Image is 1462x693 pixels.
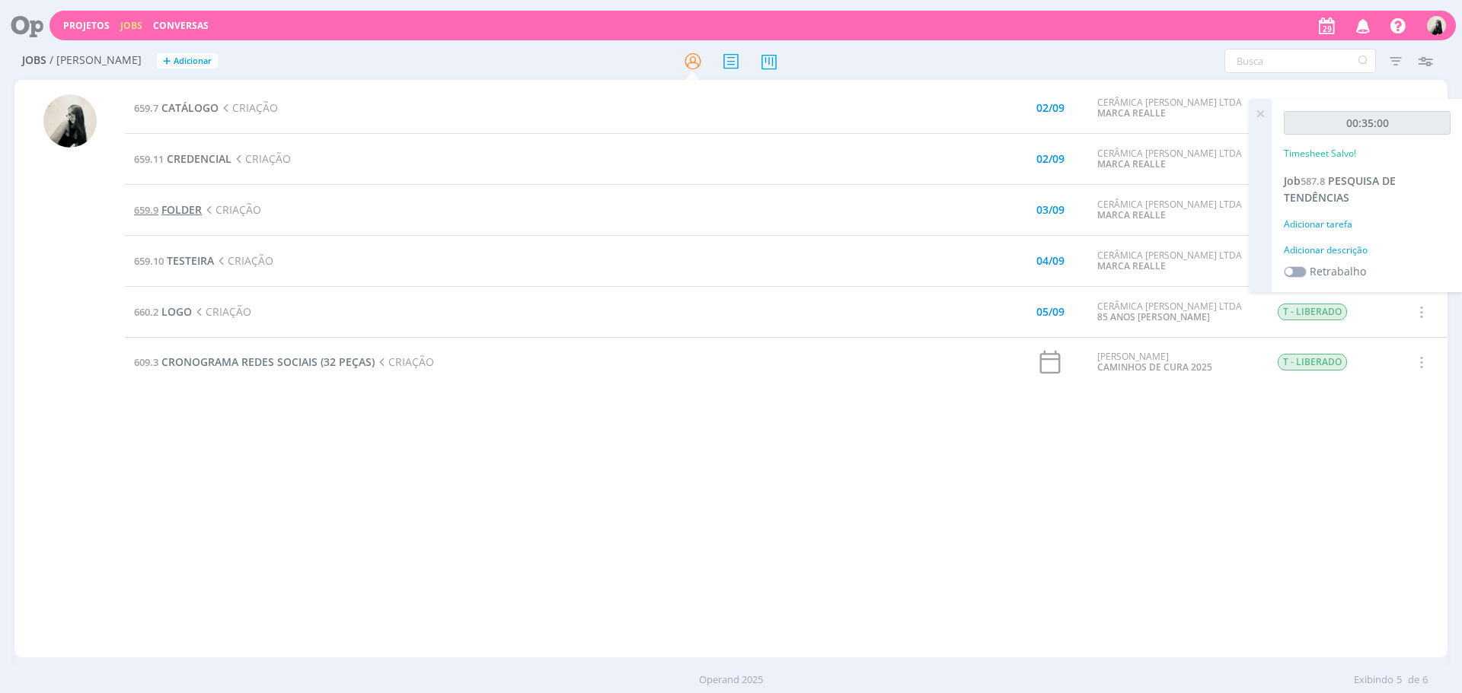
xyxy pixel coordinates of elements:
a: Job587.8PESQUISA DE TENDÊNCIAS [1284,173,1396,205]
div: Adicionar tarefa [1284,218,1451,231]
button: +Adicionar [157,53,218,69]
span: de [1408,672,1419,688]
button: Projetos [59,20,114,32]
div: CERÂMICA [PERSON_NAME] LTDA [1097,301,1254,323]
a: MARCA REALLE [1097,157,1166,170]
span: CRIAÇÃO [192,304,251,319]
div: 02/09 [1036,103,1065,113]
span: 659.10 [134,254,164,268]
button: Conversas [148,20,213,32]
a: MARCA REALLE [1097,259,1166,272]
div: 02/09 [1036,154,1065,164]
span: 659.11 [134,152,164,166]
div: CERÂMICA [PERSON_NAME] LTDA [1097,199,1254,221]
span: 659.9 [134,203,158,217]
span: PESQUISA DE TENDÊNCIAS [1284,173,1396,205]
span: CATÁLOGO [161,100,219,115]
span: 5 [1397,672,1402,688]
div: Adicionar descrição [1284,243,1451,257]
a: 660.2LOGO [134,304,192,319]
div: 03/09 [1036,205,1065,215]
a: 659.7CATÁLOGO [134,100,219,115]
div: 05/09 [1036,307,1065,317]
span: TESTEIRA [167,253,214,268]
a: 659.9FOLDER [134,202,202,217]
span: + [163,53,171,69]
a: 85 ANOS [PERSON_NAME] [1097,310,1210,323]
span: Adicionar [174,56,212,66]
a: Jobs [120,19,142,32]
span: T - LIBERADO [1278,354,1347,370]
img: R [43,94,97,148]
a: MARCA REALLE [1097,106,1166,119]
a: CAMINHOS DE CURA 2025 [1097,361,1212,374]
span: CRIAÇÃO [231,151,291,166]
span: Jobs [22,54,46,67]
span: CRIAÇÃO [214,253,273,268]
img: R [1427,16,1446,35]
div: CERÂMICA [PERSON_NAME] LTDA [1097,148,1254,170]
span: CRONOGRAMA REDES SOCIAIS (32 PEÇAS) [161,354,375,369]
p: Timesheet Salvo! [1284,147,1356,161]
a: Conversas [153,19,209,32]
span: 587.8 [1301,174,1325,188]
span: 609.3 [134,355,158,369]
div: CERÂMICA [PERSON_NAME] LTDA [1097,250,1254,272]
div: 04/09 [1036,256,1065,266]
span: LOGO [161,304,192,319]
button: Jobs [116,20,147,32]
span: / [PERSON_NAME] [49,54,142,67]
span: CRIAÇÃO [202,202,261,217]
span: Exibindo [1354,672,1393,688]
a: 659.10TESTEIRA [134,253,214,268]
label: Retrabalho [1310,263,1366,279]
span: 660.2 [134,305,158,319]
span: CREDENCIAL [167,151,231,166]
span: FOLDER [161,202,202,217]
span: 659.7 [134,101,158,115]
span: 6 [1422,672,1428,688]
button: R [1426,12,1447,39]
div: CERÂMICA [PERSON_NAME] LTDA [1097,97,1254,119]
span: CRIAÇÃO [375,354,434,369]
div: [PERSON_NAME] [1097,351,1254,374]
input: Busca [1224,49,1376,73]
span: CRIAÇÃO [219,100,278,115]
a: 659.11CREDENCIAL [134,151,231,166]
a: MARCA REALLE [1097,208,1166,221]
a: 609.3CRONOGRAMA REDES SOCIAIS (32 PEÇAS) [134,354,375,369]
a: Projetos [63,19,110,32]
span: T - LIBERADO [1278,304,1347,320]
